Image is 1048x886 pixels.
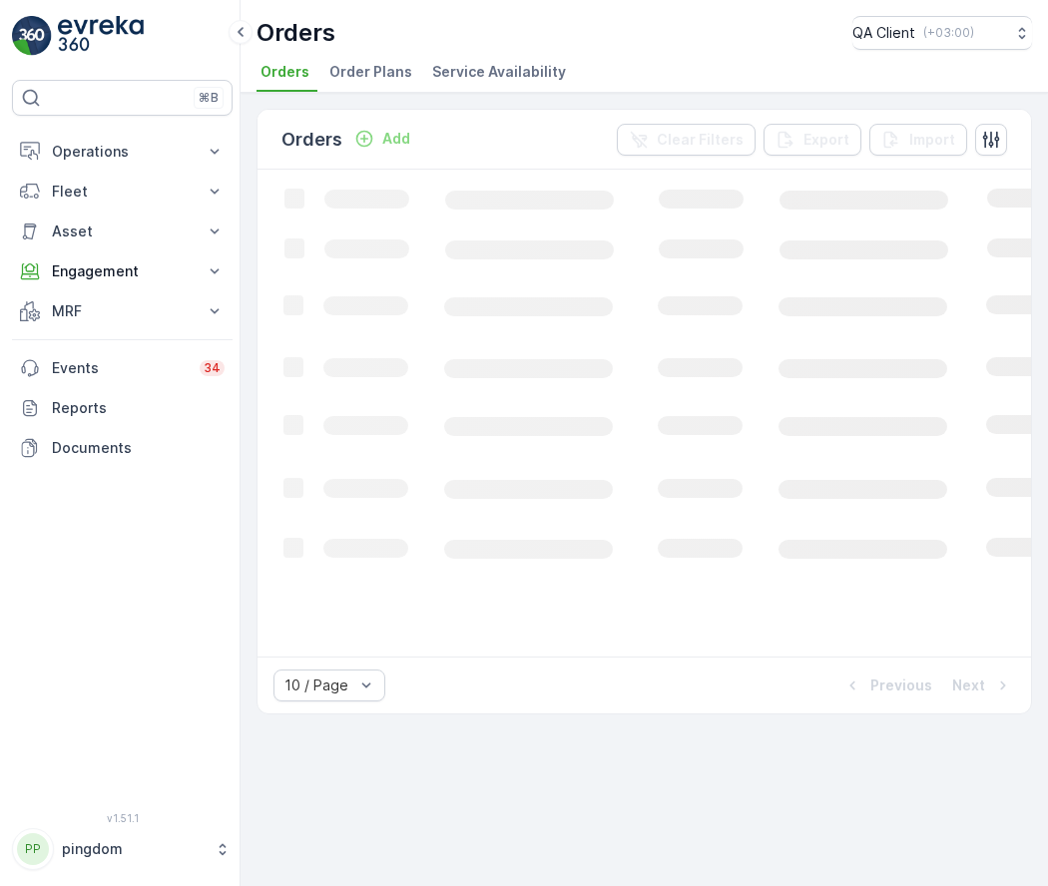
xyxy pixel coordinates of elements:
[432,62,566,82] span: Service Availability
[52,142,193,162] p: Operations
[852,23,915,43] p: QA Client
[950,673,1015,697] button: Next
[62,839,205,859] p: pingdom
[257,17,335,49] p: Orders
[12,291,233,331] button: MRF
[923,25,974,41] p: ( +03:00 )
[952,675,985,695] p: Next
[12,428,233,468] a: Documents
[204,360,221,376] p: 34
[52,398,225,418] p: Reports
[617,124,756,156] button: Clear Filters
[58,16,144,56] img: logo_light-DOdMpM7g.png
[12,348,233,388] a: Events34
[12,16,52,56] img: logo
[52,438,225,458] p: Documents
[52,301,193,321] p: MRF
[869,124,967,156] button: Import
[764,124,861,156] button: Export
[12,251,233,291] button: Engagement
[803,130,849,150] p: Export
[12,828,233,870] button: PPpingdom
[281,126,342,154] p: Orders
[657,130,744,150] p: Clear Filters
[12,812,233,824] span: v 1.51.1
[12,172,233,212] button: Fleet
[12,212,233,251] button: Asset
[199,90,219,106] p: ⌘B
[870,675,932,695] p: Previous
[909,130,955,150] p: Import
[382,129,410,149] p: Add
[852,16,1032,50] button: QA Client(+03:00)
[17,833,49,865] div: PP
[261,62,309,82] span: Orders
[346,127,418,151] button: Add
[12,132,233,172] button: Operations
[52,221,193,241] p: Asset
[329,62,412,82] span: Order Plans
[52,261,193,281] p: Engagement
[12,388,233,428] a: Reports
[52,182,193,202] p: Fleet
[52,358,188,378] p: Events
[840,673,934,697] button: Previous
